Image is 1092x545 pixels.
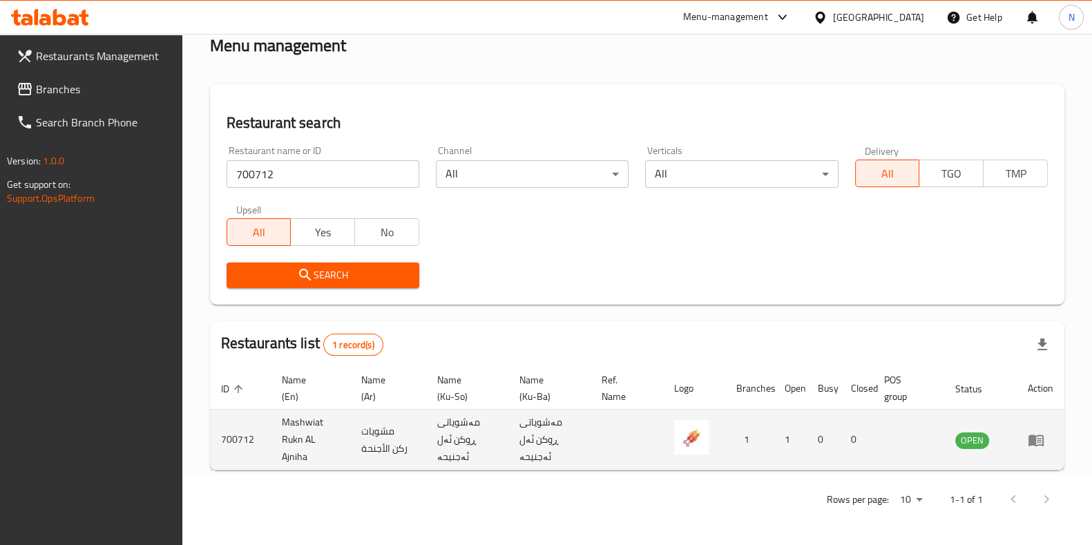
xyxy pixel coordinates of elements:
[683,9,768,26] div: Menu-management
[437,372,492,405] span: Name (Ku-So)
[323,334,383,356] div: Total records count
[436,160,629,188] div: All
[840,367,873,410] th: Closed
[271,410,350,470] td: Mashwiat Rukn AL Ajniha
[884,372,928,405] span: POS group
[290,218,355,246] button: Yes
[1068,10,1074,25] span: N
[827,491,889,508] p: Rows per page:
[233,222,286,242] span: All
[7,152,41,170] span: Version:
[296,222,349,242] span: Yes
[955,432,989,449] div: OPEN
[426,410,508,470] td: مەشویاتی ڕوکن ئەل ئەجنیحە
[236,204,262,214] label: Upsell
[663,367,725,410] th: Logo
[955,381,1000,397] span: Status
[354,218,419,246] button: No
[865,146,899,155] label: Delivery
[1026,328,1059,361] div: Export file
[925,164,978,184] span: TGO
[519,372,574,405] span: Name (Ku-Ba)
[674,420,709,455] img: Mashwiat Rukn AL Ajniha
[36,48,171,64] span: Restaurants Management
[36,114,171,131] span: Search Branch Phone
[350,410,426,470] td: مشويات ركن الأجنحة
[227,113,1048,133] h2: Restaurant search
[221,333,383,356] h2: Restaurants list
[210,35,346,57] h2: Menu management
[919,160,984,187] button: TGO
[36,81,171,97] span: Branches
[833,10,924,25] div: [GEOGRAPHIC_DATA]
[1017,367,1064,410] th: Action
[43,152,64,170] span: 1.0.0
[725,410,774,470] td: 1
[6,39,182,73] a: Restaurants Management
[807,367,840,410] th: Busy
[227,262,419,288] button: Search
[361,222,414,242] span: No
[983,160,1048,187] button: TMP
[282,372,334,405] span: Name (En)
[894,490,928,510] div: Rows per page:
[210,367,1064,470] table: enhanced table
[6,106,182,139] a: Search Branch Phone
[361,372,410,405] span: Name (Ar)
[645,160,838,188] div: All
[210,410,271,470] td: 700712
[840,410,873,470] td: 0
[774,367,807,410] th: Open
[238,267,408,284] span: Search
[7,175,70,193] span: Get support on:
[227,218,291,246] button: All
[989,164,1042,184] span: TMP
[855,160,920,187] button: All
[6,73,182,106] a: Branches
[227,160,419,188] input: Search for restaurant name or ID..
[725,367,774,410] th: Branches
[324,338,383,352] span: 1 record(s)
[774,410,807,470] td: 1
[861,164,914,184] span: All
[602,372,646,405] span: Ref. Name
[950,491,983,508] p: 1-1 of 1
[508,410,591,470] td: مەشویاتی ڕوکن ئەل ئەجنیحە
[221,381,247,397] span: ID
[955,432,989,448] span: OPEN
[7,189,95,207] a: Support.OpsPlatform
[807,410,840,470] td: 0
